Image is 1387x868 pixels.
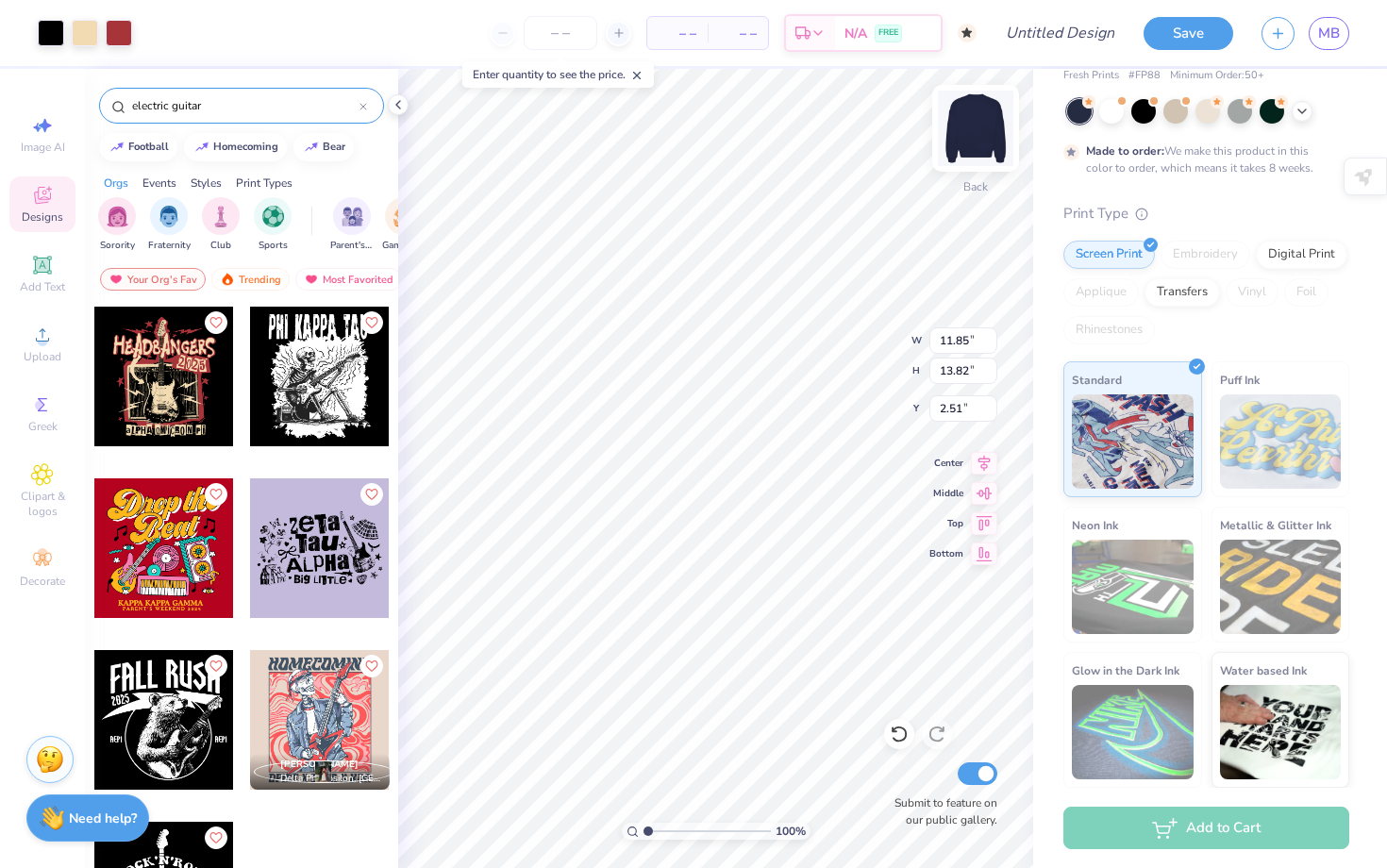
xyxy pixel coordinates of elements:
span: Decorate [20,574,65,589]
div: Applique [1063,278,1139,307]
div: Foil [1284,278,1329,307]
span: 100 % [776,823,806,840]
div: We make this product in this color to order, which means it takes 8 weeks. [1086,142,1318,176]
div: Enter quantity to see the price. [462,61,654,88]
button: Like [360,483,383,506]
button: Like [205,826,227,849]
button: Like [360,311,383,334]
div: Print Types [236,175,292,192]
span: FREE [878,26,898,40]
img: Standard [1072,394,1194,489]
img: Puff Ink [1220,394,1342,489]
button: filter button [202,197,240,253]
img: Sorority Image [107,206,128,227]
div: Events [142,175,176,192]
button: filter button [98,197,136,253]
div: Styles [191,175,222,192]
span: Minimum Order: 50 + [1170,68,1264,84]
span: # FP88 [1128,68,1161,84]
span: Sports [259,239,288,253]
img: trend_line.gif [109,142,125,153]
button: football [99,133,177,161]
strong: Need help? [69,810,137,827]
span: Metallic & Glitter Ink [1220,515,1331,535]
div: Print Type [1063,203,1349,225]
div: Rhinestones [1063,316,1155,344]
div: filter for Sorority [98,197,136,253]
span: N/A [844,24,867,43]
button: Like [205,483,227,506]
span: – – [659,24,696,43]
img: most_fav.gif [109,273,124,286]
strong: Made to order: [1086,143,1164,159]
a: MB [1309,17,1349,50]
div: filter for Fraternity [148,197,191,253]
span: Upload [24,349,61,364]
button: filter button [382,197,426,253]
button: filter button [254,197,292,253]
span: Designs [22,209,63,225]
span: Fraternity [148,239,191,253]
span: Game Day [382,239,426,253]
div: bear [323,142,345,152]
div: filter for Parent's Weekend [330,197,374,253]
div: Digital Print [1256,241,1347,269]
label: Submit to feature on our public gallery. [884,794,997,828]
span: Sorority [100,239,135,253]
button: Save [1144,17,1233,50]
div: Your Org's Fav [100,268,206,291]
div: Back [963,178,988,195]
span: Fresh Prints [1063,68,1119,84]
span: – – [719,24,757,43]
button: Like [205,311,227,334]
input: – – [524,16,597,50]
div: homecoming [213,142,278,152]
img: Club Image [210,206,231,227]
img: most_fav.gif [304,273,319,286]
button: filter button [330,197,374,253]
img: trend_line.gif [304,142,319,153]
div: Orgs [104,175,128,192]
span: [PERSON_NAME] [280,758,359,771]
span: Center [929,457,963,470]
img: Neon Ink [1072,540,1194,634]
div: Vinyl [1226,278,1278,307]
img: Fraternity Image [159,206,179,227]
span: MB [1318,23,1340,44]
span: Image AI [21,140,65,155]
span: Neon Ink [1072,515,1118,535]
button: bear [293,133,354,161]
span: Water based Ink [1220,660,1307,680]
img: Glow in the Dark Ink [1072,685,1194,779]
div: filter for Sports [254,197,292,253]
div: Embroidery [1161,241,1250,269]
button: homecoming [184,133,287,161]
span: Middle [929,487,963,500]
span: Top [929,517,963,530]
img: Back [938,91,1013,166]
span: Puff Ink [1220,370,1260,390]
span: Clipart & logos [9,489,75,519]
div: Transfers [1145,278,1220,307]
div: filter for Club [202,197,240,253]
img: trending.gif [220,273,235,286]
div: Screen Print [1063,241,1155,269]
div: Most Favorited [295,268,402,291]
img: Water based Ink [1220,685,1342,779]
img: Parent's Weekend Image [342,206,363,227]
img: trend_line.gif [194,142,209,153]
span: Parent's Weekend [330,239,374,253]
img: Game Day Image [393,206,415,227]
button: filter button [148,197,191,253]
span: Club [210,239,231,253]
input: Try "Alpha" [130,96,359,115]
span: Standard [1072,370,1122,390]
button: Like [205,655,227,677]
div: filter for Game Day [382,197,426,253]
button: Like [360,655,383,677]
input: Untitled Design [991,14,1129,52]
div: Trending [211,268,290,291]
span: Delta Phi Epsilon, [GEOGRAPHIC_DATA][PERSON_NAME] [280,772,382,786]
span: Bottom [929,547,963,560]
img: Metallic & Glitter Ink [1220,540,1342,634]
